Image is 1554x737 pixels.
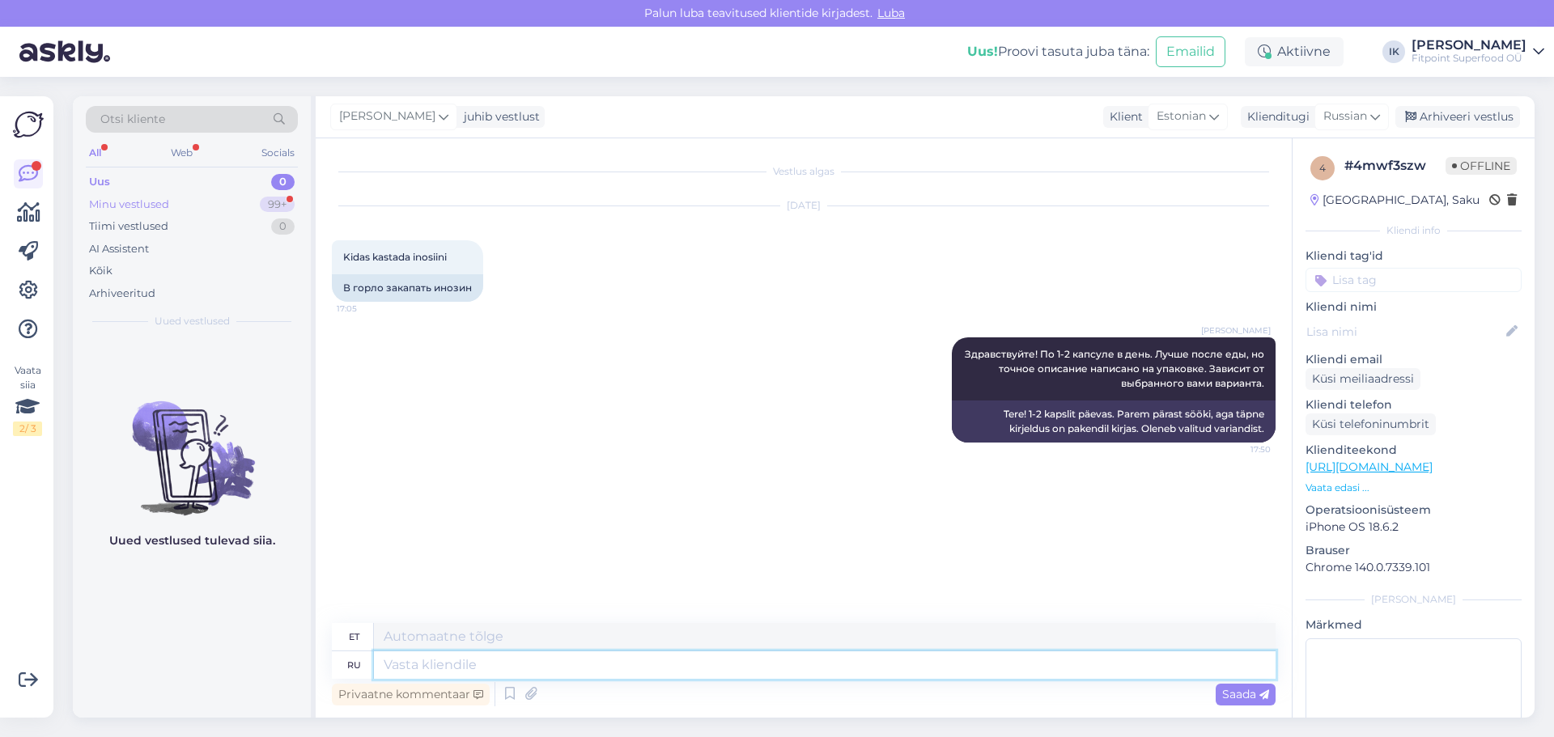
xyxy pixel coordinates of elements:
[1306,502,1522,519] p: Operatsioonisüsteem
[965,348,1267,389] span: Здравствуйте! По 1-2 капсуле в день. Лучше после еды, но точное описание написано на упаковке. За...
[1306,481,1522,495] p: Vaata edasi ...
[155,314,230,328] span: Uued vestlused
[1210,443,1271,455] span: 17:50
[260,197,295,213] div: 99+
[89,263,113,279] div: Kõik
[1157,108,1206,125] span: Estonian
[332,274,483,302] div: В горло закапать инозин
[271,174,295,190] div: 0
[332,684,490,705] div: Privaatne kommentaar
[339,108,435,125] span: [PERSON_NAME]
[1103,108,1143,125] div: Klient
[873,6,910,20] span: Luba
[967,44,998,59] b: Uus!
[1306,223,1522,238] div: Kliendi info
[73,372,311,518] img: No chats
[1319,162,1326,174] span: 4
[89,174,110,190] div: Uus
[13,421,42,436] div: 2 / 3
[1306,299,1522,316] p: Kliendi nimi
[1306,616,1522,633] p: Märkmed
[109,532,275,549] p: Uued vestlused tulevad siia.
[1245,37,1344,66] div: Aktiivne
[1306,559,1522,576] p: Chrome 140.0.7339.101
[89,241,149,257] div: AI Assistent
[332,198,1276,213] div: [DATE]
[258,142,298,163] div: Socials
[1412,39,1544,65] a: [PERSON_NAME]Fitpoint Superfood OÜ
[952,400,1276,443] div: Tere! 1-2 kapslit päevas. Parem pärast sööki, aga täpne kirjeldus on pakendil kirjas. Oleneb vali...
[1306,248,1522,265] p: Kliendi tag'id
[347,651,361,679] div: ru
[89,286,155,302] div: Arhiveeritud
[343,251,447,263] span: Kidas kastada inosiini
[13,109,44,140] img: Askly Logo
[271,218,295,235] div: 0
[89,218,168,235] div: Tiimi vestlused
[1306,268,1522,292] input: Lisa tag
[1382,40,1405,63] div: IK
[1306,442,1522,459] p: Klienditeekond
[89,197,169,213] div: Minu vestlused
[457,108,540,125] div: juhib vestlust
[86,142,104,163] div: All
[1306,413,1436,435] div: Küsi telefoninumbrit
[100,111,165,128] span: Otsi kliente
[1412,52,1526,65] div: Fitpoint Superfood OÜ
[1306,396,1522,413] p: Kliendi telefon
[1306,351,1522,368] p: Kliendi email
[1241,108,1310,125] div: Klienditugi
[1306,368,1420,390] div: Küsi meiliaadressi
[332,164,1276,179] div: Vestlus algas
[337,303,397,315] span: 17:05
[1306,592,1522,607] div: [PERSON_NAME]
[1395,106,1520,128] div: Arhiveeri vestlus
[1222,687,1269,701] span: Saada
[1344,156,1446,176] div: # 4mwf3szw
[1310,192,1480,209] div: [GEOGRAPHIC_DATA], Saku
[1306,519,1522,536] p: iPhone OS 18.6.2
[13,363,42,436] div: Vaata siia
[1306,460,1433,474] a: [URL][DOMAIN_NAME]
[1201,324,1271,337] span: [PERSON_NAME]
[1156,36,1225,67] button: Emailid
[349,623,359,650] div: et
[168,142,196,163] div: Web
[1306,542,1522,559] p: Brauser
[1323,108,1367,125] span: Russian
[1446,157,1517,175] span: Offline
[967,42,1149,61] div: Proovi tasuta juba täna:
[1412,39,1526,52] div: [PERSON_NAME]
[1306,323,1503,341] input: Lisa nimi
